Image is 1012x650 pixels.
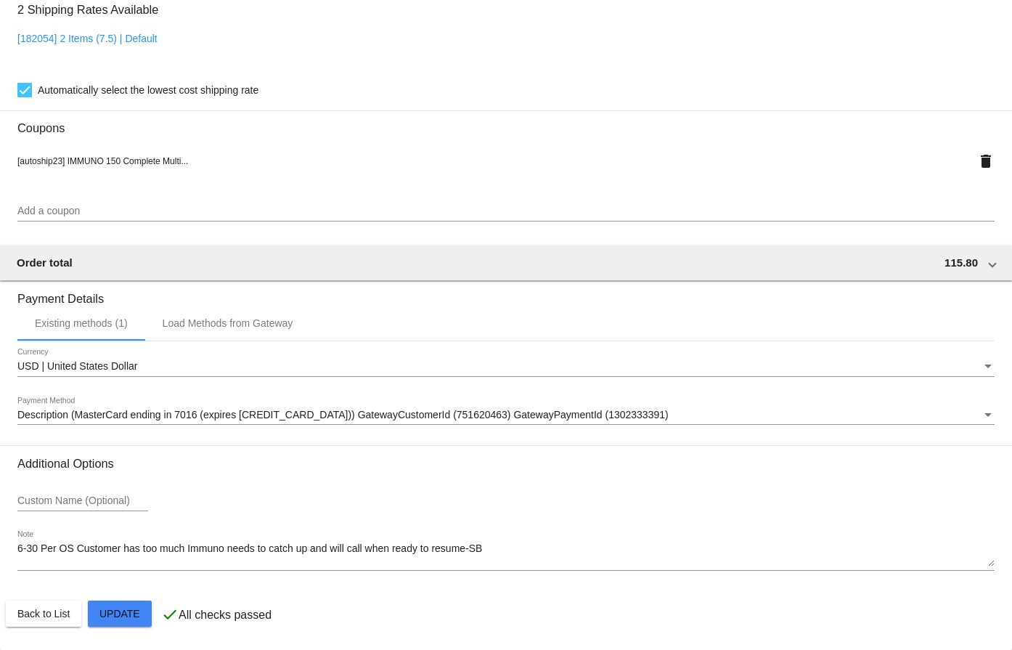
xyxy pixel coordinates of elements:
[17,281,995,306] h3: Payment Details
[6,601,81,627] button: Back to List
[179,609,272,622] p: All checks passed
[944,256,978,269] span: 115.80
[977,153,995,170] mat-icon: delete
[163,317,293,329] div: Load Methods from Gateway
[17,608,70,619] span: Back to List
[17,156,188,166] span: [autoship23] IMMUNO 150 Complete Multi...
[38,81,258,99] span: Automatically select the lowest cost shipping rate
[17,360,137,372] span: USD | United States Dollar
[17,256,73,269] span: Order total
[17,409,669,421] span: Description (MasterCard ending in 7016 (expires [CREDIT_CARD_DATA])) GatewayCustomerId (751620463...
[17,33,158,44] a: [182054] 2 Items (7.5) | Default
[17,410,995,421] mat-select: Payment Method
[17,361,995,373] mat-select: Currency
[17,457,995,471] h3: Additional Options
[161,606,179,623] mat-icon: check
[17,206,995,217] input: Add a coupon
[17,110,995,135] h3: Coupons
[88,601,152,627] button: Update
[17,495,148,507] input: Custom Name (Optional)
[35,317,128,329] div: Existing methods (1)
[99,608,140,619] span: Update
